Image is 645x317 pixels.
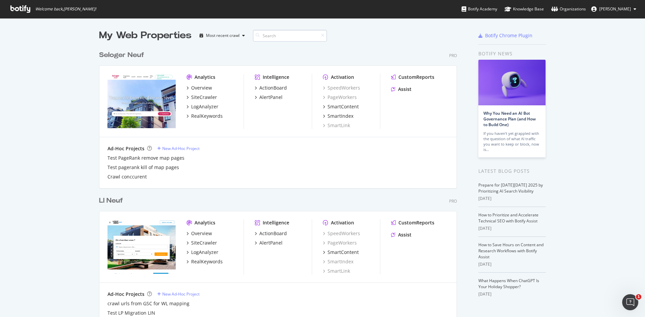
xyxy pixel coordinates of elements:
a: SmartLink [323,122,350,129]
div: Intelligence [263,74,289,81]
div: My Web Properties [99,29,191,42]
div: SmartIndex [328,113,353,119]
div: LI Neuf [99,196,123,206]
div: Pro [449,53,457,58]
div: ActionBoard [259,230,287,237]
a: Seloger Neuf [99,50,147,60]
a: How to Save Hours on Content and Research Workflows with Botify Assist [478,242,544,260]
a: PageWorkers [323,94,357,101]
div: AlertPanel [259,240,283,246]
div: If you haven’t yet grappled with the question of what AI traffic you want to keep or block, now is… [483,131,541,152]
a: Overview [186,85,212,91]
div: Overview [191,85,212,91]
div: Ad-Hoc Projects [107,145,144,152]
a: CustomReports [391,74,434,81]
a: Crawl conccurent [107,173,147,180]
a: AlertPanel [255,240,283,246]
div: Botify news [478,50,546,57]
div: Assist [398,86,412,93]
a: Botify Chrome Plugin [478,32,532,39]
a: LogAnalyzer [186,103,218,110]
a: SmartContent [323,103,359,110]
div: Analytics [195,74,215,81]
span: 1 [636,294,641,300]
iframe: Intercom live chat [622,294,638,310]
a: SmartLink [323,268,350,274]
div: Knowledge Base [505,6,544,12]
a: Assist [391,86,412,93]
img: selogerneuf.com [107,74,176,128]
a: SmartIndex [323,258,353,265]
button: [PERSON_NAME] [586,4,642,14]
div: Botify Chrome Plugin [485,32,532,39]
div: [DATE] [478,225,546,231]
a: RealKeywords [186,113,223,119]
div: Overview [191,230,212,237]
a: SiteCrawler [186,94,217,101]
div: [DATE] [478,291,546,297]
a: SmartIndex [323,113,353,119]
div: AlertPanel [259,94,283,101]
div: Organizations [551,6,586,12]
div: LogAnalyzer [191,249,218,256]
button: Most recent crawl [197,30,248,41]
a: How to Prioritize and Accelerate Technical SEO with Botify Assist [478,212,539,224]
a: What Happens When ChatGPT Is Your Holiday Shopper? [478,278,539,289]
a: New Ad-Hoc Project [157,146,200,151]
div: Botify Academy [462,6,497,12]
div: SmartContent [328,103,359,110]
a: Why You Need an AI Bot Governance Plan (and How to Build One) [483,110,536,127]
div: Assist [398,231,412,238]
div: SiteCrawler [191,240,217,246]
div: Activation [331,219,354,226]
div: Latest Blog Posts [478,167,546,175]
div: SmartContent [328,249,359,256]
a: SmartContent [323,249,359,256]
div: Intelligence [263,219,289,226]
div: New Ad-Hoc Project [162,291,200,297]
a: ActionBoard [255,230,287,237]
div: CustomReports [398,74,434,81]
div: Seloger Neuf [99,50,144,60]
a: AlertPanel [255,94,283,101]
div: Most recent crawl [206,34,240,38]
span: Welcome back, [PERSON_NAME] ! [35,6,96,12]
div: CustomReports [398,219,434,226]
a: LI Neuf [99,196,126,206]
a: SiteCrawler [186,240,217,246]
a: ActionBoard [255,85,287,91]
a: Overview [186,230,212,237]
a: Test PageRank remove map pages [107,155,184,161]
a: Test LP Migration LIN [107,310,155,316]
a: RealKeywords [186,258,223,265]
a: crawl urls from GSC for WL mapping [107,300,189,307]
div: LogAnalyzer [191,103,218,110]
input: Search [253,30,327,42]
a: New Ad-Hoc Project [157,291,200,297]
img: Why You Need an AI Bot Governance Plan (and How to Build One) [478,60,546,105]
a: PageWorkers [323,240,357,246]
a: Test pagerank kill of map pages [107,164,179,171]
a: LogAnalyzer [186,249,218,256]
a: SpeedWorkers [323,85,360,91]
div: New Ad-Hoc Project [162,146,200,151]
div: RealKeywords [191,113,223,119]
a: Prepare for [DATE][DATE] 2025 by Prioritizing AI Search Visibility [478,182,543,194]
div: [DATE] [478,196,546,202]
a: Assist [391,231,412,238]
div: RealKeywords [191,258,223,265]
div: ActionBoard [259,85,287,91]
a: SpeedWorkers [323,230,360,237]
